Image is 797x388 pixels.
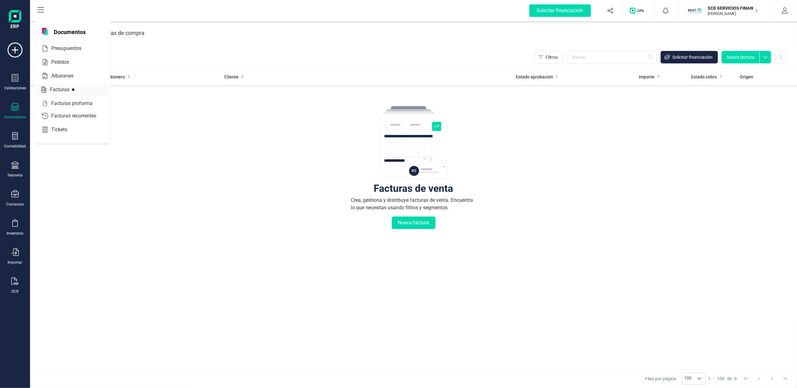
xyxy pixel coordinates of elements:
span: Estado aprobación [516,74,553,80]
div: Crea, gestiona y distribuye facturas de venta. Encuentra lo que necesitas usando filtros y segmen... [351,196,476,211]
span: Pedidos [49,58,80,66]
button: Nueva factura [392,216,436,229]
img: Logo de OPS [630,7,646,14]
span: Facturas [48,86,81,93]
span: Presupuestos [49,45,93,52]
div: OCR [12,289,19,294]
span: Importe [639,74,655,80]
button: Solicitar financiación [522,1,598,21]
span: de [727,376,732,382]
span: Número [109,74,125,80]
span: Origen [740,74,753,80]
span: Albaranes [49,72,85,80]
div: Importar [8,260,23,265]
div: Facturas de compra [95,25,144,41]
div: Contabilidad [4,144,26,149]
img: Logo Finanedi [9,10,21,30]
div: Facturas de venta [374,185,453,192]
p: [PERSON_NAME] [708,11,758,16]
span: 100 [717,376,724,382]
button: Nueva factura [722,51,759,63]
div: Tesorería [8,173,23,178]
div: Contactos [6,202,24,207]
span: 1 [708,376,711,382]
span: Estado cobro [691,74,717,80]
button: SCSCD SERVICIOS FINANCIEROS SL[PERSON_NAME] [685,1,765,21]
span: Facturas proforma [49,100,104,107]
div: - [708,376,737,382]
span: Facturas recurrentes [49,112,108,120]
span: 100 [682,373,694,384]
button: Previous Page [753,373,765,385]
button: Last Page [779,373,791,385]
div: Filas por página: [645,373,706,385]
span: 0 [734,376,737,382]
div: Validaciones [4,86,26,91]
img: SC [688,4,702,17]
button: Next Page [766,373,778,385]
div: Inventario [7,231,23,236]
span: Filtros [546,54,558,60]
div: Documentos [4,115,26,120]
button: First Page [740,373,752,385]
span: Solicitar financiación [672,54,713,60]
button: Logo de OPS [626,1,650,21]
input: Buscar... [567,51,657,63]
p: SCD SERVICIOS FINANCIEROS SL [708,5,758,11]
span: Cliente [224,74,239,80]
div: Solicitar financiación [529,4,591,17]
img: img-empty-table.svg [379,105,448,180]
button: Filtros [535,51,563,63]
span: Tickets [49,126,78,133]
span: Documentos [50,28,89,35]
button: Solicitar financiación [661,51,718,63]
